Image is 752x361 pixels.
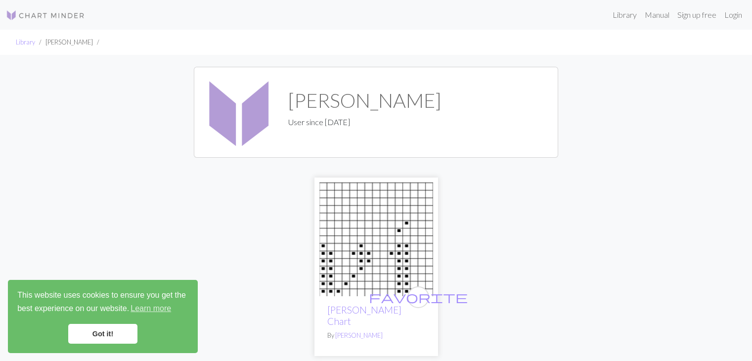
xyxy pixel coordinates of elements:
[17,289,188,316] span: This website uses cookies to ensure you get the best experience on our website.
[641,5,673,25] a: Manual
[35,38,93,47] li: [PERSON_NAME]
[68,324,137,344] a: dismiss cookie message
[609,5,641,25] a: Library
[129,301,173,316] a: learn more about cookies
[288,89,441,112] h1: [PERSON_NAME]
[8,280,198,353] div: cookieconsent
[288,116,441,128] p: User since [DATE]
[407,286,429,308] button: favourite
[673,5,720,25] a: Sign up free
[335,331,383,339] a: [PERSON_NAME]
[16,38,35,46] a: Library
[720,5,746,25] a: Login
[327,331,425,340] p: By
[369,287,468,307] i: favourite
[369,289,468,305] span: favorite
[6,9,85,21] img: Logo
[327,304,401,327] a: [PERSON_NAME] Chart
[202,75,276,149] img: Crystal Buffam
[319,182,433,296] img: Xaviera Knitting Chart
[319,233,433,243] a: Xaviera Knitting Chart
